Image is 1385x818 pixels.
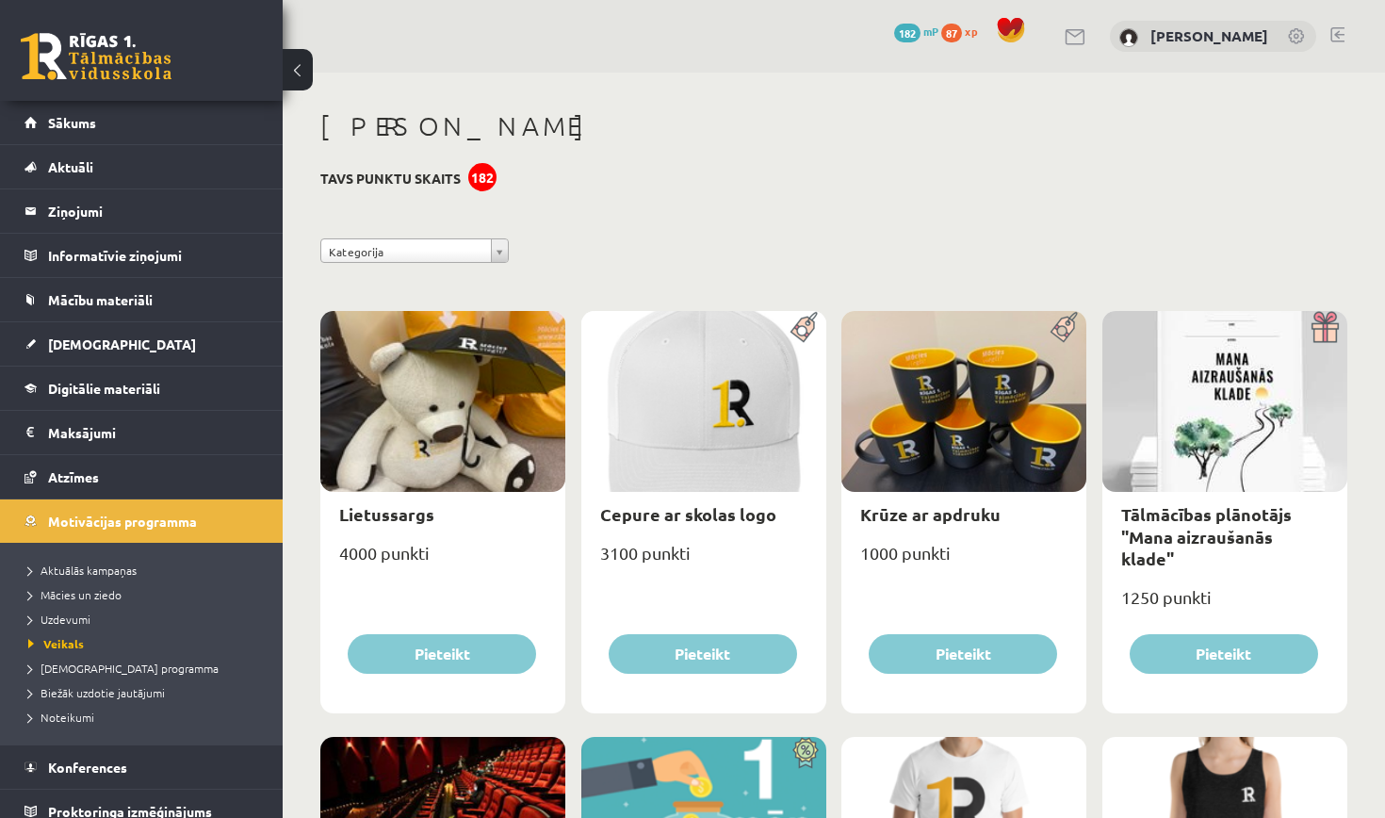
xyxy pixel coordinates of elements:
img: Populāra prece [1044,311,1086,343]
a: Cepure ar skolas logo [600,503,776,525]
span: Mācību materiāli [48,291,153,308]
a: 87 xp [941,24,986,39]
div: 1250 punkti [1102,581,1347,629]
a: Rīgas 1. Tālmācības vidusskola [21,33,171,80]
span: Uzdevumi [28,612,90,627]
h3: Tavs punktu skaits [320,171,461,187]
span: Motivācijas programma [48,513,197,530]
a: Mācību materiāli [24,278,259,321]
button: Pieteikt [1130,634,1318,674]
span: Aktuāli [48,158,93,175]
div: 4000 punkti [320,537,565,584]
a: 182 mP [894,24,938,39]
span: Konferences [48,759,127,776]
legend: Informatīvie ziņojumi [48,234,259,277]
a: Motivācijas programma [24,499,259,543]
a: Ziņojumi [24,189,259,233]
a: Sākums [24,101,259,144]
a: [DEMOGRAPHIC_DATA] programma [28,660,264,677]
h1: [PERSON_NAME] [320,110,1347,142]
a: Aktuālās kampaņas [28,562,264,579]
span: Biežāk uzdotie jautājumi [28,685,165,700]
a: Digitālie materiāli [24,367,259,410]
a: Uzdevumi [28,611,264,628]
a: Biežāk uzdotie jautājumi [28,684,264,701]
span: [DEMOGRAPHIC_DATA] programma [28,661,219,676]
img: Justīne Everte [1119,28,1138,47]
a: [PERSON_NAME] [1150,26,1268,45]
a: Lietussargs [339,503,434,525]
a: Aktuāli [24,145,259,188]
span: Veikals [28,636,84,651]
div: 3100 punkti [581,537,826,584]
a: Kategorija [320,238,509,263]
legend: Ziņojumi [48,189,259,233]
a: Maksājumi [24,411,259,454]
a: Krūze ar apdruku [860,503,1001,525]
div: 182 [468,163,497,191]
a: Noteikumi [28,709,264,726]
a: Tālmācības plānotājs "Mana aizraušanās klade" [1121,503,1292,569]
a: Atzīmes [24,455,259,499]
span: [DEMOGRAPHIC_DATA] [48,335,196,352]
span: Atzīmes [48,468,99,485]
span: 87 [941,24,962,42]
span: Aktuālās kampaņas [28,563,137,578]
a: Veikals [28,635,264,652]
span: Kategorija [329,239,483,264]
img: Populāra prece [784,311,826,343]
div: 1000 punkti [841,537,1086,584]
a: Informatīvie ziņojumi [24,234,259,277]
a: [DEMOGRAPHIC_DATA] [24,322,259,366]
span: 182 [894,24,921,42]
button: Pieteikt [609,634,797,674]
a: Konferences [24,745,259,789]
span: Digitālie materiāli [48,380,160,397]
span: xp [965,24,977,39]
span: mP [923,24,938,39]
span: Noteikumi [28,710,94,725]
button: Pieteikt [869,634,1057,674]
span: Mācies un ziedo [28,587,122,602]
a: Mācies un ziedo [28,586,264,603]
legend: Maksājumi [48,411,259,454]
img: Dāvana ar pārsteigumu [1305,311,1347,343]
button: Pieteikt [348,634,536,674]
span: Sākums [48,114,96,131]
img: Atlaide [784,737,826,769]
